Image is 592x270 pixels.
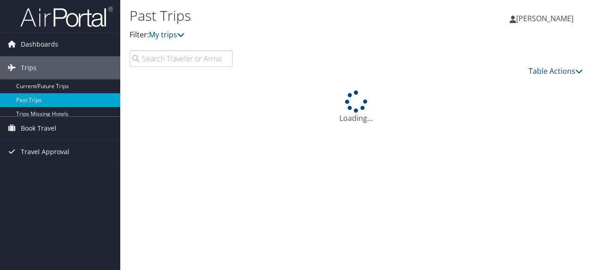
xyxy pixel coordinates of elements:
span: [PERSON_NAME] [516,13,573,24]
input: Search Traveler or Arrival City [129,50,233,67]
div: Loading... [129,90,583,124]
img: airportal-logo.png [20,6,113,28]
h1: Past Trips [129,6,432,25]
span: Trips [21,56,37,79]
span: Book Travel [21,117,56,140]
a: [PERSON_NAME] [510,5,583,32]
a: Table Actions [529,66,583,76]
span: Dashboards [21,33,58,56]
a: My trips [149,30,185,40]
span: Travel Approval [21,140,69,163]
p: Filter: [129,29,432,41]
